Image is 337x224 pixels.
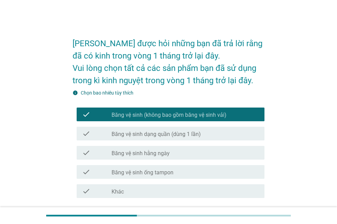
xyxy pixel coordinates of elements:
[112,131,201,138] label: Băng vệ sinh dạng quần (dùng 1 lần)
[112,112,226,119] label: Băng vệ sinh (không bao gồm băng vệ sinh vải)
[82,168,90,176] i: check
[81,90,133,96] label: Chọn bao nhiêu tùy thích
[82,129,90,138] i: check
[82,149,90,157] i: check
[82,110,90,119] i: check
[73,90,78,96] i: info
[112,169,173,176] label: Băng vệ sinh ống tampon
[112,150,170,157] label: Băng vệ sinh hằng ngày
[82,187,90,195] i: check
[112,188,124,195] label: Khác
[73,30,264,87] h2: [PERSON_NAME] được hỏi những bạn đã trả lời rằng đã có kinh trong vòng 1 tháng trở lại đây. Vui l...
